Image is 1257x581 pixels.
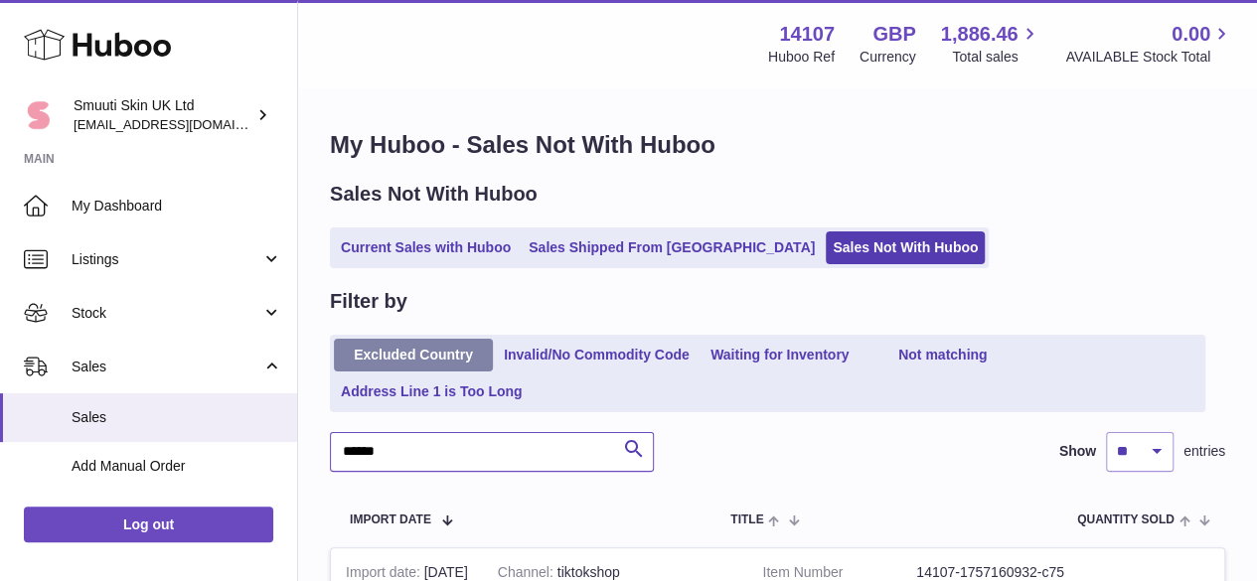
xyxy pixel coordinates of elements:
div: Smuuti Skin UK Ltd [74,96,252,134]
a: Address Line 1 is Too Long [334,375,530,408]
span: Add Manual Order [72,457,282,476]
span: 1,886.46 [941,21,1019,48]
h2: Sales Not With Huboo [330,181,538,208]
label: Show [1059,442,1096,461]
a: Sales Not With Huboo [826,231,985,264]
span: entries [1183,442,1225,461]
h1: My Huboo - Sales Not With Huboo [330,129,1225,161]
span: [EMAIL_ADDRESS][DOMAIN_NAME] [74,116,292,132]
img: internalAdmin-14107@internal.huboo.com [24,100,54,130]
div: Currency [860,48,916,67]
span: Listings [72,250,261,269]
span: Quantity Sold [1077,513,1175,526]
a: Invalid/No Commodity Code [497,339,697,371]
span: Sales [72,408,282,427]
a: Sales Shipped From [GEOGRAPHIC_DATA] [522,231,822,264]
strong: GBP [872,21,915,48]
a: Log out [24,507,273,542]
a: Current Sales with Huboo [334,231,518,264]
h2: Filter by [330,288,407,315]
a: 0.00 AVAILABLE Stock Total [1065,21,1233,67]
span: AVAILABLE Stock Total [1065,48,1233,67]
a: Not matching [864,339,1022,371]
span: Import date [350,513,431,526]
a: 1,886.46 Total sales [941,21,1041,67]
strong: 14107 [779,21,835,48]
a: Waiting for Inventory [701,339,860,371]
span: Stock [72,304,261,323]
div: Huboo Ref [768,48,835,67]
span: 0.00 [1172,21,1210,48]
span: Sales [72,358,261,376]
span: Title [730,513,763,526]
span: My Dashboard [72,197,282,216]
span: Total sales [952,48,1040,67]
a: Excluded Country [334,339,493,371]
